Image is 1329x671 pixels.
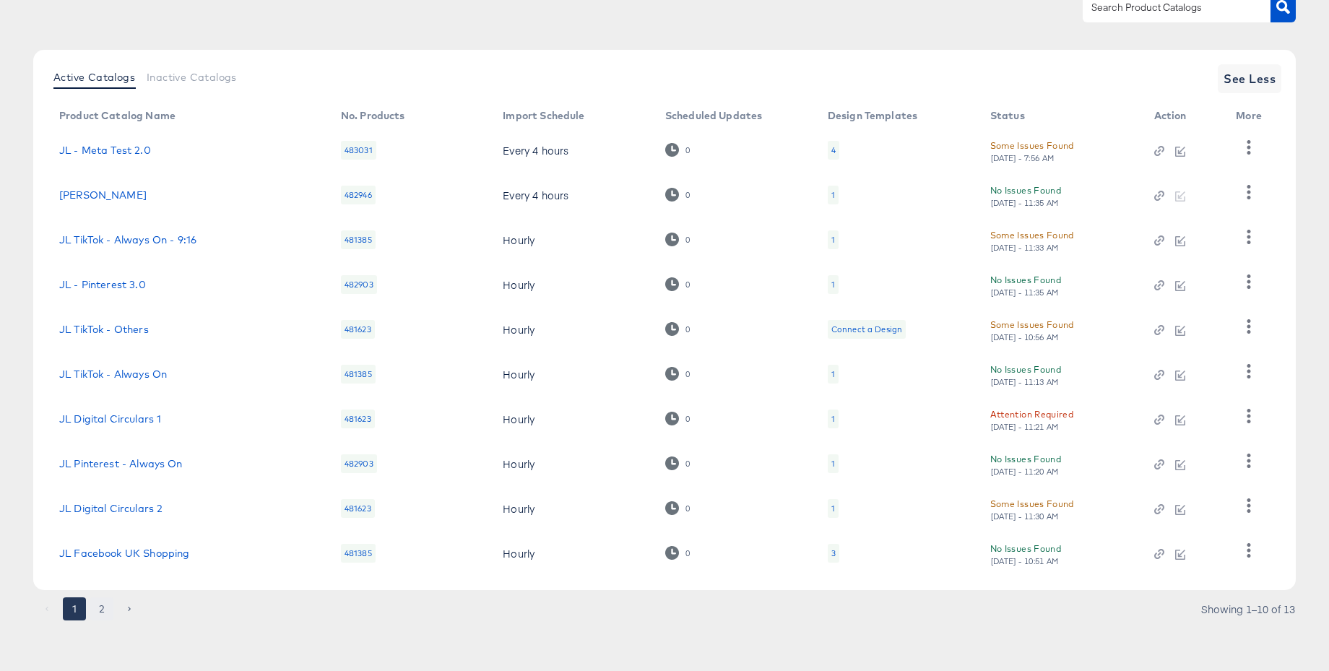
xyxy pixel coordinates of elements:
[990,228,1074,253] button: Some Issues Found[DATE] - 11:33 AM
[665,143,691,157] div: 0
[665,233,691,246] div: 0
[990,496,1074,521] button: Some Issues Found[DATE] - 11:30 AM
[828,110,917,121] div: Design Templates
[59,368,167,380] a: JL TikTok - Always On
[831,503,835,514] div: 1
[491,531,654,576] td: Hourly
[59,110,176,121] div: Product Catalog Name
[828,499,839,518] div: 1
[147,72,237,83] span: Inactive Catalogs
[828,141,839,160] div: 4
[491,307,654,352] td: Hourly
[665,110,763,121] div: Scheduled Updates
[990,317,1074,332] div: Some Issues Found
[341,230,376,249] div: 481385
[491,128,654,173] td: Every 4 hours
[341,141,376,160] div: 483031
[118,597,141,620] button: Go to next page
[53,72,135,83] span: Active Catalogs
[341,544,376,563] div: 481385
[59,503,163,514] a: JL Digital Circulars 2
[990,153,1055,163] div: [DATE] - 7:56 AM
[491,217,654,262] td: Hourly
[990,511,1060,521] div: [DATE] - 11:30 AM
[341,499,375,518] div: 481623
[831,458,835,469] div: 1
[341,110,405,121] div: No. Products
[491,262,654,307] td: Hourly
[831,189,835,201] div: 1
[341,365,376,384] div: 481385
[491,486,654,531] td: Hourly
[59,324,149,335] a: JL TikTok - Others
[990,332,1060,342] div: [DATE] - 10:56 AM
[59,413,161,425] a: JL Digital Circulars 1
[59,458,183,469] a: JL Pinterest - Always On
[1224,105,1279,128] th: More
[990,407,1073,422] div: Attention Required
[341,275,377,294] div: 482903
[828,410,839,428] div: 1
[59,547,189,559] a: JL Facebook UK Shopping
[685,190,691,200] div: 0
[341,410,375,428] div: 481623
[685,503,691,514] div: 0
[685,369,691,379] div: 0
[341,186,376,204] div: 482946
[665,546,691,560] div: 0
[828,365,839,384] div: 1
[990,138,1074,163] button: Some Issues Found[DATE] - 7:56 AM
[90,597,113,620] button: Go to page 2
[831,368,835,380] div: 1
[990,496,1074,511] div: Some Issues Found
[831,144,836,156] div: 4
[828,230,839,249] div: 1
[990,422,1060,432] div: [DATE] - 11:21 AM
[990,243,1060,253] div: [DATE] - 11:33 AM
[341,320,375,339] div: 481623
[1200,604,1296,614] div: Showing 1–10 of 13
[831,324,902,335] div: Connect a Design
[665,277,691,291] div: 0
[828,454,839,473] div: 1
[33,597,143,620] nav: pagination navigation
[685,235,691,245] div: 0
[665,412,691,425] div: 0
[979,105,1143,128] th: Status
[828,320,906,339] div: Connect a Design
[665,501,691,515] div: 0
[685,145,691,155] div: 0
[831,279,835,290] div: 1
[491,441,654,486] td: Hourly
[491,173,654,217] td: Every 4 hours
[59,234,196,246] a: JL TikTok - Always On - 9:16
[665,456,691,470] div: 0
[685,280,691,290] div: 0
[665,322,691,336] div: 0
[1143,105,1225,128] th: Action
[828,186,839,204] div: 1
[59,189,147,201] a: [PERSON_NAME]
[990,228,1074,243] div: Some Issues Found
[59,279,146,290] a: JL - Pinterest 3.0
[1218,64,1281,93] button: See Less
[503,110,584,121] div: Import Schedule
[491,397,654,441] td: Hourly
[831,234,835,246] div: 1
[685,324,691,334] div: 0
[990,138,1074,153] div: Some Issues Found
[831,547,836,559] div: 3
[685,548,691,558] div: 0
[831,413,835,425] div: 1
[828,275,839,294] div: 1
[685,459,691,469] div: 0
[685,414,691,424] div: 0
[341,454,377,473] div: 482903
[990,407,1073,432] button: Attention Required[DATE] - 11:21 AM
[665,367,691,381] div: 0
[828,544,839,563] div: 3
[59,144,151,156] a: JL - Meta Test 2.0
[990,317,1074,342] button: Some Issues Found[DATE] - 10:56 AM
[491,352,654,397] td: Hourly
[63,597,86,620] button: page 1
